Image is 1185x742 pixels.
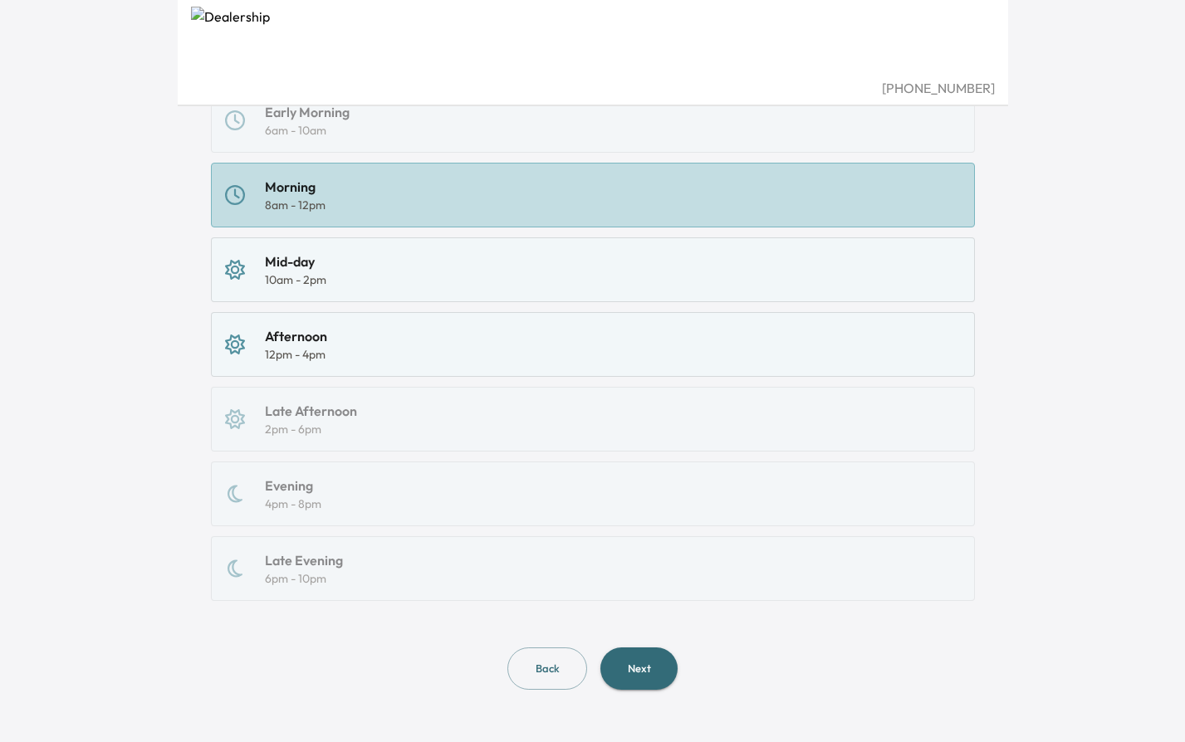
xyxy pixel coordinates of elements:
[265,197,326,213] div: 8am - 12pm
[507,647,587,690] button: Back
[265,177,326,197] div: Morning
[265,251,326,271] div: Mid-day
[191,78,995,98] div: [PHONE_NUMBER]
[265,326,327,346] div: Afternoon
[265,346,327,363] div: 12pm - 4pm
[600,647,678,690] button: Next
[265,271,326,288] div: 10am - 2pm
[191,7,995,78] img: Dealership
